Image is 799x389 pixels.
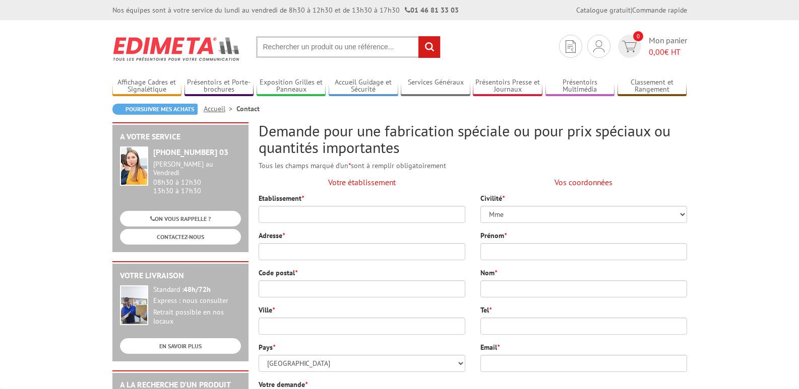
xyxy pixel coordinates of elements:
span: Tous les champs marqué d'un sont à remplir obligatoirement [259,161,446,170]
label: Ville [259,305,275,315]
h2: Votre livraison [120,271,241,280]
a: ON VOUS RAPPELLE ? [120,211,241,226]
span: Mon panier [649,35,687,58]
input: Rechercher un produit ou une référence... [256,36,441,58]
div: | [576,5,687,15]
p: Vos coordonnées [480,177,687,188]
div: Standard : [153,285,241,294]
strong: 48h/72h [183,285,211,294]
h2: Demande pour une fabrication spéciale ou pour prix spéciaux ou quantités importantes [259,122,687,155]
a: Accueil Guidage et Sécurité [329,78,398,95]
a: Catalogue gratuit [576,6,631,15]
strong: 01 46 81 33 03 [405,6,459,15]
label: Civilité [480,193,505,203]
div: [PERSON_NAME] au Vendredi [153,160,241,177]
span: 0 [633,31,643,41]
div: Express : nous consulter [153,296,241,305]
li: Contact [236,104,260,114]
label: Code postal [259,268,297,278]
a: Classement et Rangement [618,78,687,95]
a: Services Généraux [401,78,470,95]
div: 08h30 à 12h30 13h30 à 17h30 [153,160,241,195]
a: EN SAVOIR PLUS [120,338,241,354]
strong: [PHONE_NUMBER] 03 [153,147,228,157]
img: widget-service.jpg [120,146,148,186]
img: Edimeta [112,30,241,67]
div: Nos équipes sont à votre service du lundi au vendredi de 8h30 à 12h30 et de 13h30 à 17h30 [112,5,459,15]
a: Poursuivre mes achats [112,104,198,115]
label: Email [480,342,500,352]
label: Tel [480,305,491,315]
label: Adresse [259,230,285,241]
a: Commande rapide [632,6,687,15]
img: devis rapide [622,41,637,52]
input: rechercher [418,36,440,58]
div: Retrait possible en nos locaux [153,308,241,326]
img: devis rapide [593,40,604,52]
label: Pays [259,342,275,352]
a: Accueil [204,104,236,113]
a: Exposition Grilles et Panneaux [257,78,326,95]
a: Présentoirs Presse et Journaux [473,78,542,95]
label: Prénom [480,230,507,241]
img: devis rapide [566,40,576,53]
img: widget-livraison.jpg [120,285,148,325]
p: Votre établissement [259,177,465,188]
span: 0,00 [649,47,664,57]
a: Présentoirs Multimédia [545,78,615,95]
label: Nom [480,268,497,278]
a: devis rapide 0 Mon panier 0,00€ HT [616,35,687,58]
span: € HT [649,46,687,58]
a: Présentoirs et Porte-brochures [185,78,254,95]
h2: A votre service [120,132,241,141]
a: Affichage Cadres et Signalétique [112,78,182,95]
a: CONTACTEZ-NOUS [120,229,241,245]
label: Etablissement [259,193,304,203]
